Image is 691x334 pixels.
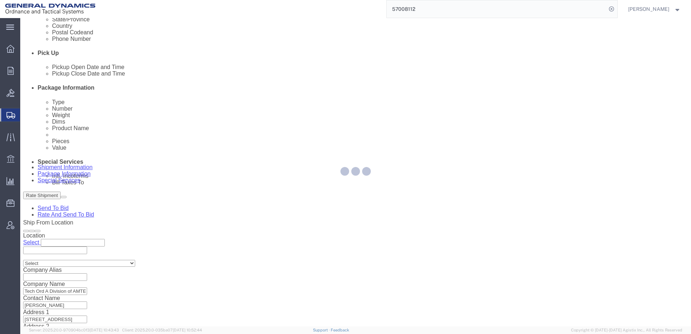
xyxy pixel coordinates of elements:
span: [DATE] 10:43:43 [90,328,119,332]
a: Support [313,328,331,332]
button: [PERSON_NAME] [628,5,681,13]
span: Copyright © [DATE]-[DATE] Agistix Inc., All Rights Reserved [571,327,682,333]
span: [DATE] 10:52:44 [173,328,202,332]
input: Search for shipment number, reference number [387,0,606,18]
img: logo [5,4,95,14]
span: Client: 2025.20.0-035ba07 [122,328,202,332]
a: Feedback [331,328,349,332]
span: Server: 2025.20.0-970904bc0f3 [29,328,119,332]
span: Richard Lautenbacher [628,5,669,13]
